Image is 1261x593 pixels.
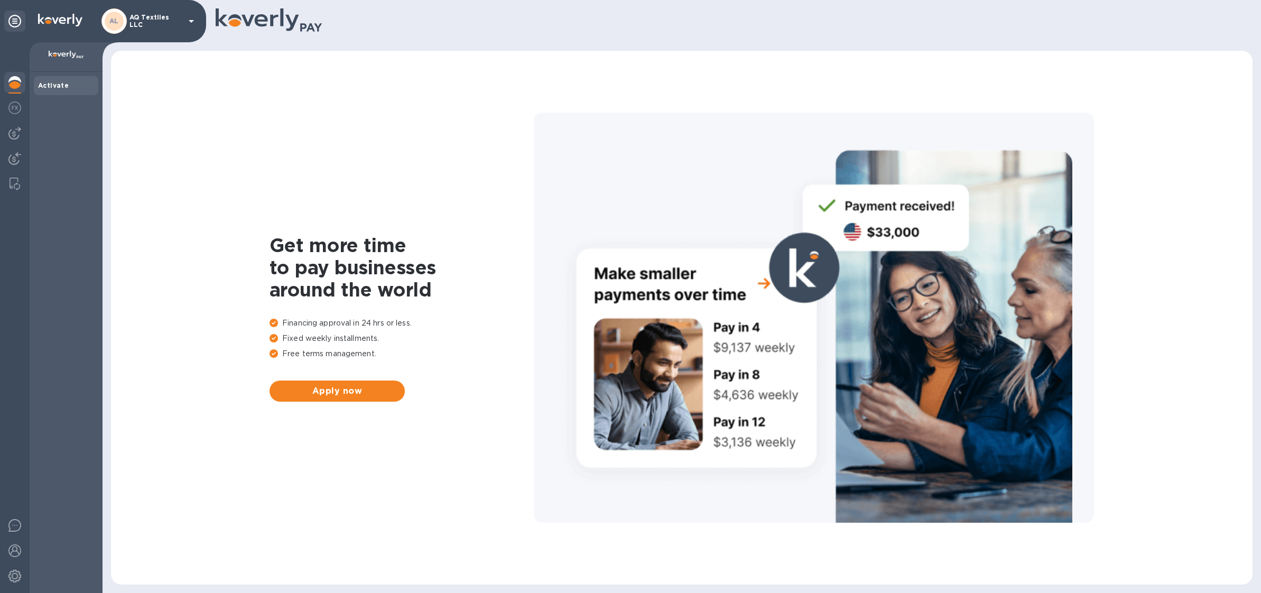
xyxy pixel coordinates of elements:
b: AL [109,17,119,25]
img: Logo [38,14,82,26]
h1: Get more time to pay businesses around the world [270,234,534,301]
div: Unpin categories [4,11,25,32]
p: Free terms management. [270,348,534,359]
p: Financing approval in 24 hrs or less. [270,318,534,329]
span: Apply now [278,385,396,397]
p: Fixed weekly installments. [270,333,534,344]
p: AQ Textiles LLC [129,14,182,29]
button: Apply now [270,381,405,402]
img: Foreign exchange [8,101,21,114]
b: Activate [38,81,69,89]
